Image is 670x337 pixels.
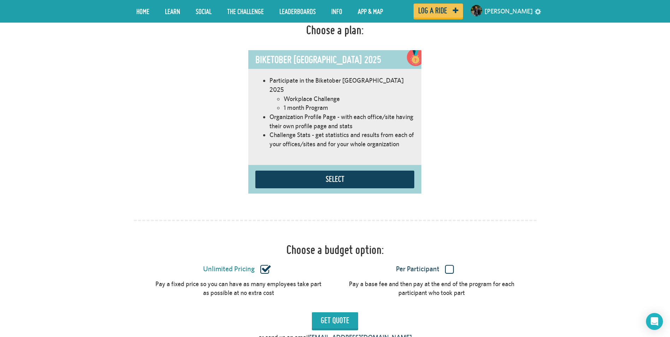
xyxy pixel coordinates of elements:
img: Small navigation user avatar [471,5,482,16]
li: Workplace Challenge [284,94,414,104]
li: Challenge Stats - get statistics and results from each of your offices/sites and for your whole o... [269,130,414,148]
button: Select [255,171,414,187]
h1: Choose a plan: [306,23,364,37]
a: Log a ride [414,4,463,18]
a: [PERSON_NAME] [485,3,533,20]
input: Get Quote [312,312,358,329]
a: LEARN [160,2,185,20]
li: Participate in the Biketober [GEOGRAPHIC_DATA] 2025 [269,76,414,94]
label: Per Participant [341,265,509,274]
li: 1 month Program [284,103,414,112]
a: Info [326,2,348,20]
div: Pay a fixed price so you can have as many employees take part as possible at no extra cost [155,279,322,297]
div: Open Intercom Messenger [646,313,663,330]
div: Pay a base fee and then pay at the end of the program for each participant who took part [348,279,515,297]
a: settings drop down toggle [535,8,541,14]
a: App & Map [352,2,388,20]
label: Unlimited Pricing [153,265,321,274]
a: Leaderboards [274,2,321,20]
div: Biketober [GEOGRAPHIC_DATA] 2025 [248,50,421,69]
a: Home [131,2,155,20]
a: Social [190,2,217,20]
h1: Choose a budget option: [286,243,384,257]
li: Organization Profile Page - with each office/site having their own profile page and stats [269,112,414,130]
span: Log a ride [418,7,447,14]
a: The Challenge [222,2,269,20]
